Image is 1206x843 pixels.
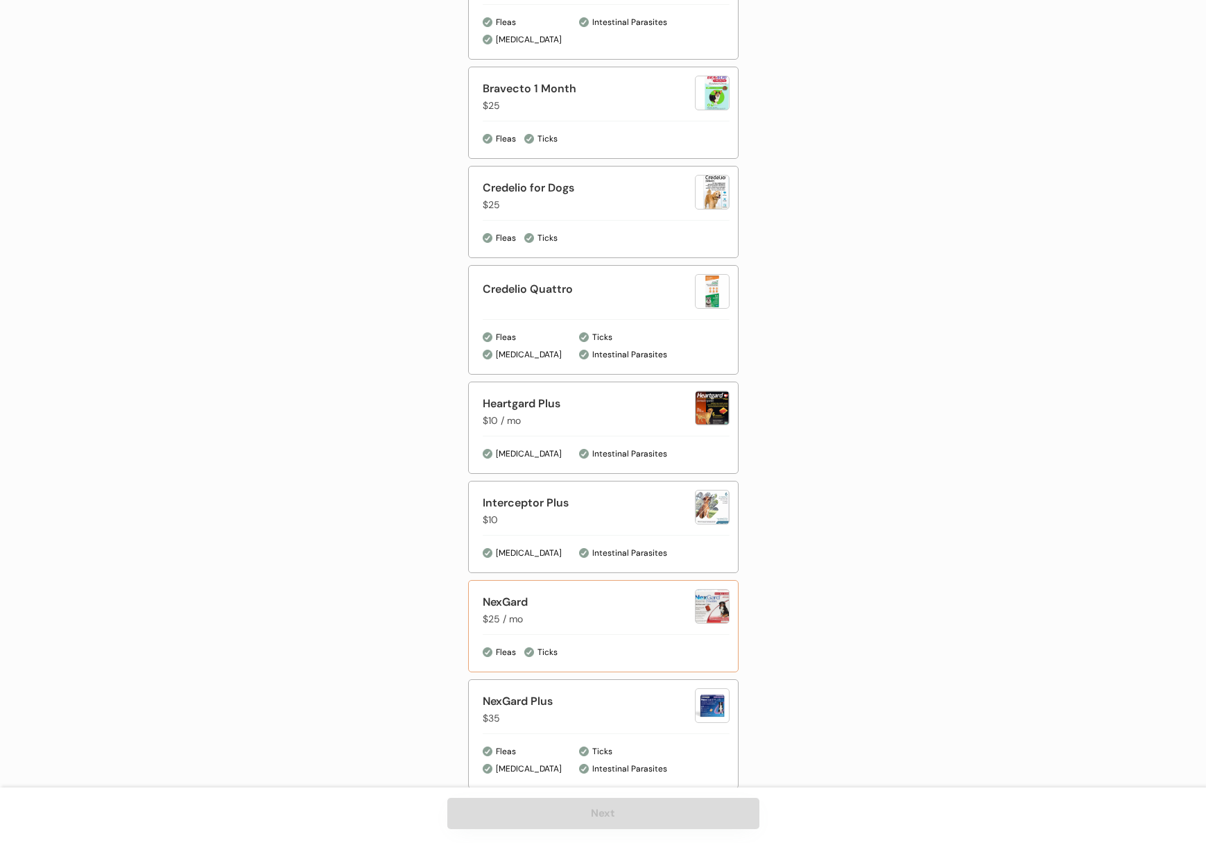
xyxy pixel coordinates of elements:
[483,198,517,212] div: $25
[496,17,517,28] div: Fleas
[483,180,695,196] div: Credelio for Dogs
[592,17,667,28] div: Intestinal Parasites
[483,495,695,511] div: Interceptor Plus
[592,349,667,361] div: Intestinal Parasites
[483,513,517,527] div: $10
[483,711,517,726] div: $35
[537,232,558,244] div: Ticks
[483,281,695,298] div: Credelio Quattro
[496,349,572,361] div: [MEDICAL_DATA]
[592,746,612,758] div: Ticks
[496,448,572,460] div: [MEDICAL_DATA]
[483,594,695,611] div: NexGard
[496,133,517,145] div: Fleas
[483,414,521,428] div: $10 / mo
[592,448,667,460] div: Intestinal Parasites
[483,99,517,113] div: $25
[483,612,523,627] div: $25 / mo
[496,763,572,775] div: [MEDICAL_DATA]
[496,332,517,343] div: Fleas
[496,647,517,658] div: Fleas
[592,547,667,559] div: Intestinal Parasites
[483,693,695,710] div: NexGard Plus
[496,746,517,758] div: Fleas
[483,395,695,412] div: Heartgard Plus
[483,80,695,97] div: Bravecto 1 Month
[496,34,572,46] div: [MEDICAL_DATA]
[537,647,558,658] div: Ticks
[537,133,558,145] div: Ticks
[447,798,759,829] button: Next
[496,232,517,244] div: Fleas
[592,332,612,343] div: Ticks
[496,547,572,559] div: [MEDICAL_DATA]
[592,763,667,775] div: Intestinal Parasites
